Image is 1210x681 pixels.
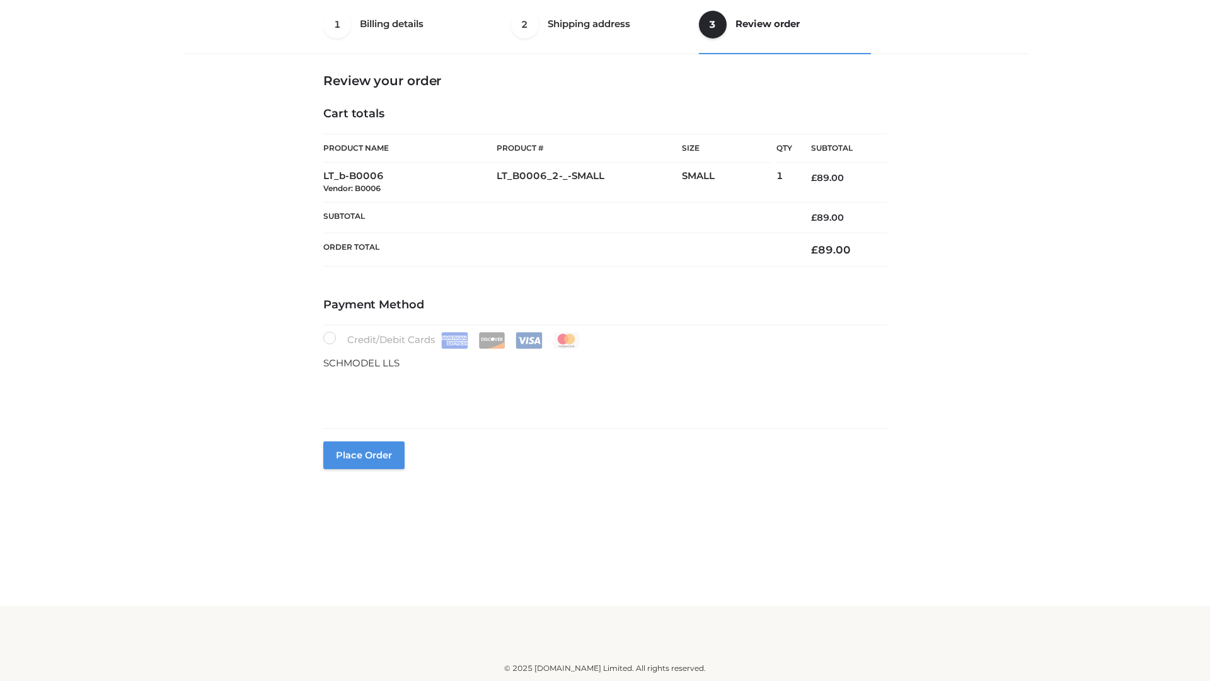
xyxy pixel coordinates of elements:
[187,662,1023,675] div: © 2025 [DOMAIN_NAME] Limited. All rights reserved.
[792,134,887,163] th: Subtotal
[323,73,887,88] h3: Review your order
[441,332,468,349] img: Amex
[497,134,682,163] th: Product #
[811,243,818,256] span: £
[321,368,884,414] iframe: Secure payment input frame
[323,183,381,193] small: Vendor: B0006
[497,163,682,202] td: LT_B0006_2-_-SMALL
[553,332,580,349] img: Mastercard
[323,332,581,349] label: Credit/Debit Cards
[323,298,887,312] h4: Payment Method
[516,332,543,349] img: Visa
[478,332,505,349] img: Discover
[811,172,844,183] bdi: 89.00
[323,107,887,121] h4: Cart totals
[682,134,770,163] th: Size
[811,243,851,256] bdi: 89.00
[811,212,817,223] span: £
[323,441,405,469] button: Place order
[811,212,844,223] bdi: 89.00
[323,134,497,163] th: Product Name
[776,134,792,163] th: Qty
[811,172,817,183] span: £
[323,233,792,267] th: Order Total
[682,163,776,202] td: SMALL
[776,163,792,202] td: 1
[323,163,497,202] td: LT_b-B0006
[323,355,887,371] p: SCHMODEL LLS
[323,202,792,233] th: Subtotal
